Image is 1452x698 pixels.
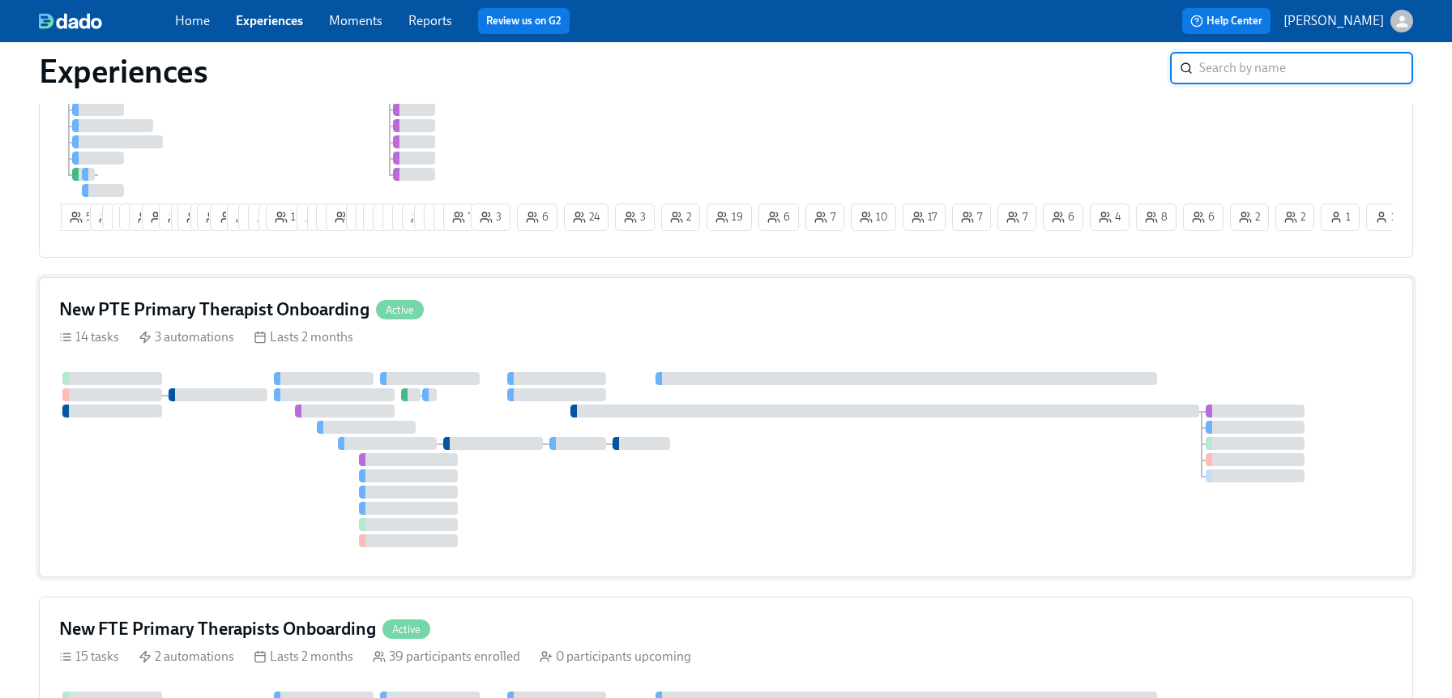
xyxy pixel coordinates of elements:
button: 6 [1043,203,1083,231]
span: 6 [1192,209,1215,225]
h1: Experiences [39,52,208,91]
button: [PERSON_NAME] [1283,10,1413,32]
button: 1 [1321,203,1360,231]
span: 10 [128,209,156,225]
button: 14 [266,203,310,231]
button: 7 [805,203,844,231]
button: 2 [190,203,229,231]
div: Lasts 2 months [254,648,353,666]
span: 23 [372,209,399,225]
span: 17 [912,209,937,225]
button: 19 [707,203,752,231]
button: 7 [443,203,482,231]
button: 4 [346,203,386,231]
button: 3 [424,203,463,231]
button: 24 [564,203,609,231]
p: [PERSON_NAME] [1283,12,1384,30]
button: Help Center [1182,8,1270,34]
div: 0 participants upcoming [540,648,691,666]
span: 12 [391,209,417,225]
button: 3 [414,203,454,231]
span: 16 [186,209,214,225]
button: 3 [471,203,510,231]
button: 6 [238,203,279,231]
span: 24 [573,209,600,225]
span: 21 [382,209,408,225]
div: Lasts 2 months [254,328,353,346]
button: 8 [326,203,366,231]
button: 7 [952,203,991,231]
span: 6 [111,209,134,225]
button: 10 [119,203,164,231]
div: 15 tasks [59,648,119,666]
button: 55 [61,203,106,231]
span: 3 [423,209,445,225]
a: Moments [329,13,382,28]
button: 1 [307,203,346,231]
a: New PTE Primary Therapist OnboardingActive14 tasks 3 automations Lasts 2 months [39,277,1413,577]
span: 6 [1052,209,1074,225]
span: 6 [767,209,790,225]
span: 1 [1330,209,1351,225]
span: 8 [305,209,328,225]
button: 2 [142,203,181,231]
button: 12 [402,203,446,231]
button: 6 [758,203,799,231]
a: dado [39,13,175,29]
img: dado [39,13,102,29]
span: 4 [1099,209,1121,225]
button: 4 [1090,203,1130,231]
button: 12 [382,203,426,231]
button: 4 [433,203,473,231]
span: 7 [814,209,835,225]
a: Reports [408,13,452,28]
button: 2 [1275,203,1314,231]
button: Review us on G2 [478,8,570,34]
button: 3 [258,203,298,231]
span: Active [382,623,430,636]
span: 12 [411,209,437,225]
span: 3 [624,209,646,225]
span: 7 [452,209,473,225]
button: 9 [112,203,152,231]
button: 10 [90,203,135,231]
button: 11 [159,203,203,231]
button: 2 [171,203,210,231]
span: 4 [355,209,377,225]
span: 2 [1284,209,1305,225]
span: 1 [1375,209,1396,225]
span: 11 [401,209,427,225]
span: 2 [1239,209,1260,225]
button: 16 [197,203,242,231]
h4: New FTE Primary Therapists Onboarding [59,617,376,641]
button: 17 [903,203,946,231]
span: 7 [961,209,982,225]
span: 55 [70,209,97,225]
span: 16 [206,209,233,225]
button: 12 [227,203,271,231]
div: 3 automations [139,328,234,346]
a: Home [175,13,210,28]
span: 4 [442,209,464,225]
button: 3 [615,203,655,231]
div: 14 tasks [59,328,119,346]
span: 14 [275,209,301,225]
button: 2 [661,203,700,231]
button: 2 [1230,203,1269,231]
button: 1 [210,203,249,231]
span: 8 [1145,209,1168,225]
button: 16 [177,203,223,231]
span: 6 [257,209,280,225]
span: 10 [860,209,887,225]
span: 7 [1006,209,1027,225]
button: 6 [517,203,557,231]
button: 6 [316,203,357,231]
button: 11 [392,203,436,231]
h4: New PTE Primary Therapist Onboarding [59,298,369,322]
div: 2 automations [139,648,234,666]
span: 19 [715,209,743,225]
button: 7 [997,203,1036,231]
span: 3 [480,209,502,225]
button: 8 [297,203,337,231]
span: 6 [526,209,549,225]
